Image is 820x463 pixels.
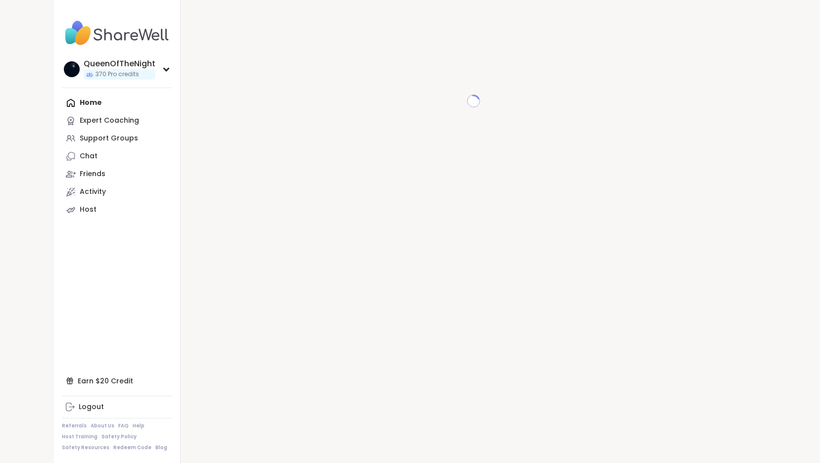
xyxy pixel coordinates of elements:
[155,444,167,451] a: Blog
[80,116,139,126] div: Expert Coaching
[62,372,172,390] div: Earn $20 Credit
[96,70,139,79] span: 370 Pro credits
[62,433,97,440] a: Host Training
[62,398,172,416] a: Logout
[62,444,109,451] a: Safety Resources
[80,205,96,215] div: Host
[80,134,138,143] div: Support Groups
[133,422,145,429] a: Help
[62,16,172,50] img: ShareWell Nav Logo
[101,433,137,440] a: Safety Policy
[79,402,104,412] div: Logout
[62,201,172,219] a: Host
[80,151,97,161] div: Chat
[113,444,151,451] a: Redeem Code
[80,169,105,179] div: Friends
[64,61,80,77] img: QueenOfTheNight
[62,147,172,165] a: Chat
[62,422,87,429] a: Referrals
[118,422,129,429] a: FAQ
[80,187,106,197] div: Activity
[62,130,172,147] a: Support Groups
[62,112,172,130] a: Expert Coaching
[62,165,172,183] a: Friends
[84,58,155,69] div: QueenOfTheNight
[91,422,114,429] a: About Us
[62,183,172,201] a: Activity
